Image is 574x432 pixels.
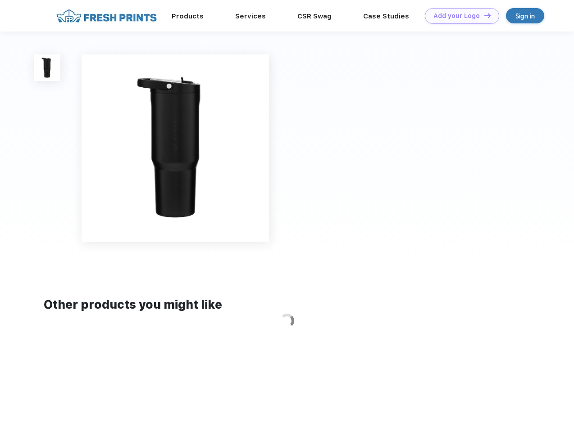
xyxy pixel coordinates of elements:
[82,54,269,242] img: func=resize&h=640
[515,11,535,21] div: Sign in
[484,13,491,18] img: DT
[506,8,544,23] a: Sign in
[172,12,204,20] a: Products
[44,296,530,314] div: Other products you might like
[433,12,480,20] div: Add your Logo
[34,54,60,81] img: func=resize&h=100
[54,8,159,24] img: fo%20logo%202.webp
